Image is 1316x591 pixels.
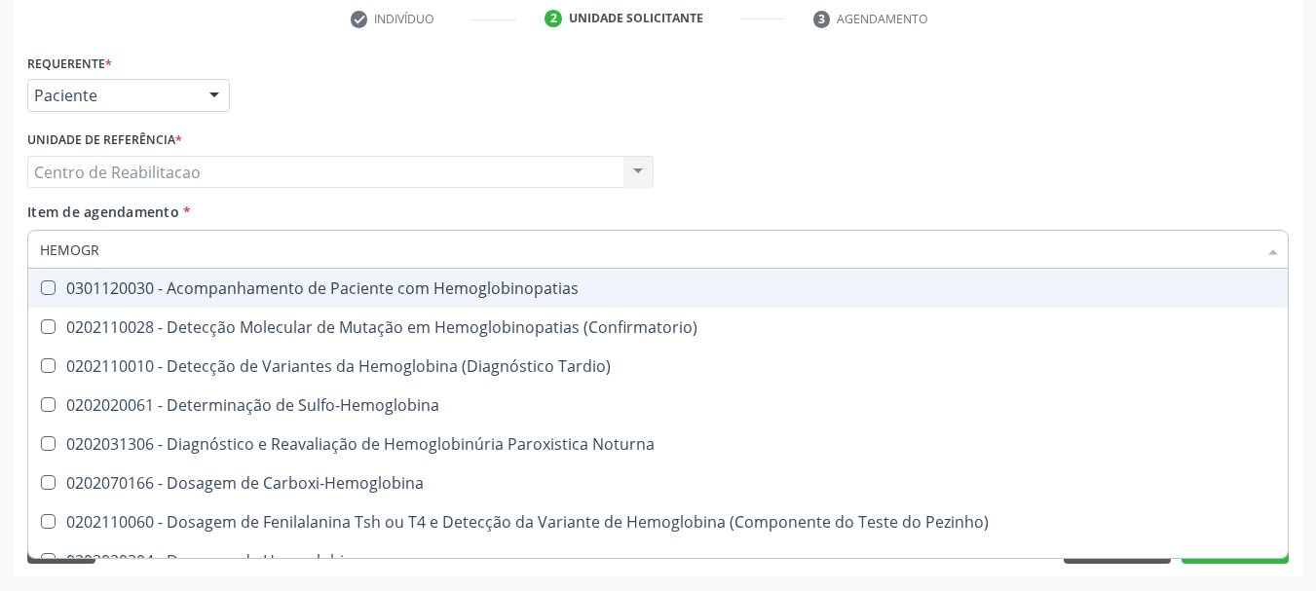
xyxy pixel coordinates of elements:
[40,358,1276,374] div: 0202110010 - Detecção de Variantes da Hemoglobina (Diagnóstico Tardio)
[545,10,562,27] div: 2
[27,203,179,221] span: Item de agendamento
[40,436,1276,452] div: 0202031306 - Diagnóstico e Reavaliação de Hemoglobinúria Paroxistica Noturna
[40,319,1276,335] div: 0202110028 - Detecção Molecular de Mutação em Hemoglobinopatias (Confirmatorio)
[40,553,1276,569] div: 0202020304 - Dosagem de Hemoglobina
[40,514,1276,530] div: 0202110060 - Dosagem de Fenilalanina Tsh ou T4 e Detecção da Variante de Hemoglobina (Componente ...
[27,49,112,79] label: Requerente
[27,126,182,156] label: Unidade de referência
[569,10,703,27] div: Unidade solicitante
[40,230,1257,269] input: Buscar por procedimentos
[34,86,190,105] span: Paciente
[40,280,1276,296] div: 0301120030 - Acompanhamento de Paciente com Hemoglobinopatias
[40,397,1276,413] div: 0202020061 - Determinação de Sulfo-Hemoglobina
[40,475,1276,491] div: 0202070166 - Dosagem de Carboxi-Hemoglobina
